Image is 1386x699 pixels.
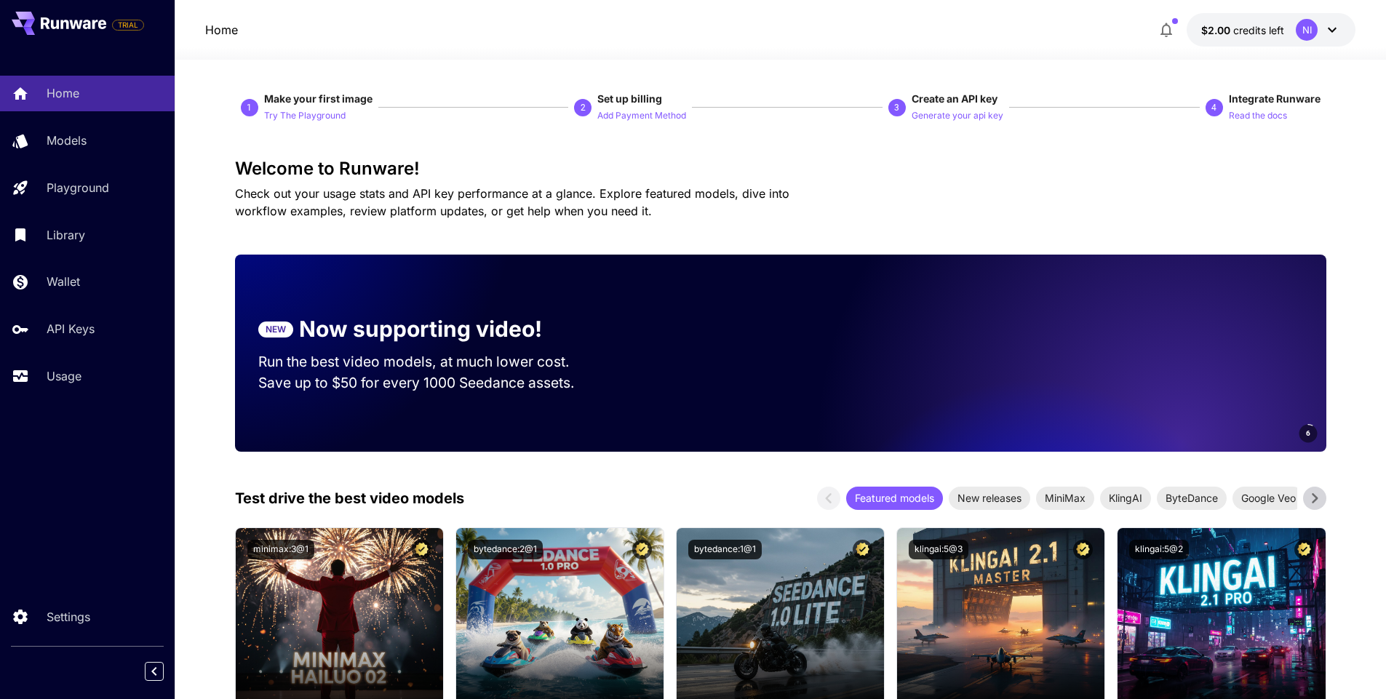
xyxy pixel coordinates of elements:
button: bytedance:1@1 [688,540,762,559]
span: $2.00 [1201,24,1233,36]
button: bytedance:2@1 [468,540,543,559]
p: Home [47,84,79,102]
button: Certified Model – Vetted for best performance and includes a commercial license. [1073,540,1093,559]
span: Make your first image [264,92,373,105]
span: Integrate Runware [1229,92,1321,105]
button: klingai:5@2 [1129,540,1189,559]
p: Library [47,226,85,244]
p: Run the best video models, at much lower cost. [258,351,597,372]
p: Settings [47,608,90,626]
nav: breadcrumb [205,21,238,39]
span: Set up billing [597,92,662,105]
p: Wallet [47,273,80,290]
span: Check out your usage stats and API key performance at a glance. Explore featured models, dive int... [235,186,789,218]
span: Create an API key [912,92,997,105]
button: klingai:5@3 [909,540,968,559]
div: $2.00 [1201,23,1284,38]
span: 6 [1306,428,1310,439]
a: Home [205,21,238,39]
div: MiniMax [1036,487,1094,510]
h3: Welcome to Runware! [235,159,1326,179]
p: Now supporting video! [299,313,542,345]
p: Save up to $50 for every 1000 Seedance assets. [258,372,597,394]
button: Try The Playground [264,106,346,124]
p: 2 [581,101,586,114]
span: credits left [1233,24,1284,36]
p: Usage [47,367,81,385]
p: Try The Playground [264,109,346,123]
button: Certified Model – Vetted for best performance and includes a commercial license. [412,540,431,559]
button: Certified Model – Vetted for best performance and includes a commercial license. [1294,540,1314,559]
span: New releases [949,490,1030,506]
span: MiniMax [1036,490,1094,506]
button: Read the docs [1229,106,1287,124]
span: TRIAL [113,20,143,31]
div: NI [1296,19,1318,41]
button: $2.00NI [1187,13,1355,47]
p: Add Payment Method [597,109,686,123]
p: Models [47,132,87,149]
button: Certified Model – Vetted for best performance and includes a commercial license. [632,540,652,559]
div: KlingAI [1100,487,1151,510]
p: API Keys [47,320,95,337]
div: ByteDance [1157,487,1227,510]
span: ByteDance [1157,490,1227,506]
p: 1 [247,101,252,114]
p: Playground [47,179,109,196]
span: Add your payment card to enable full platform functionality. [112,16,144,33]
div: Featured models [846,487,943,510]
p: Test drive the best video models [235,487,464,509]
p: Read the docs [1229,109,1287,123]
p: NEW [266,323,286,336]
span: Google Veo [1232,490,1305,506]
button: Collapse sidebar [145,662,164,681]
button: Generate your api key [912,106,1003,124]
p: 4 [1211,101,1216,114]
span: KlingAI [1100,490,1151,506]
button: Add Payment Method [597,106,686,124]
div: Collapse sidebar [156,658,175,684]
button: minimax:3@1 [247,540,314,559]
div: Google Veo [1232,487,1305,510]
p: Generate your api key [912,109,1003,123]
span: Featured models [846,490,943,506]
button: Certified Model – Vetted for best performance and includes a commercial license. [853,540,872,559]
div: New releases [949,487,1030,510]
p: 3 [894,101,899,114]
